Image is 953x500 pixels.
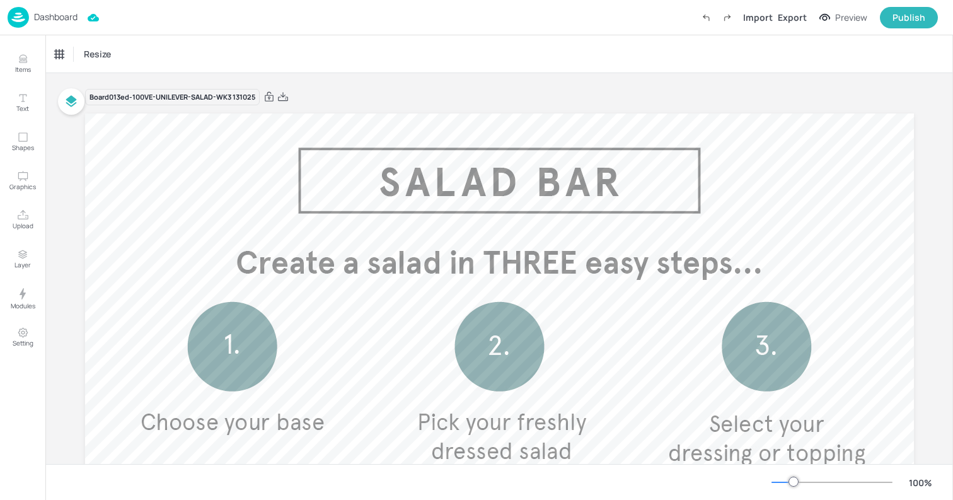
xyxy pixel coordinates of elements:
div: Board 013ed-100VE-UNILEVER-SALAD-WK3 131025 [85,89,260,106]
span: Resize [81,47,113,61]
button: Publish [880,7,938,28]
div: Export [778,11,807,24]
div: Publish [892,11,925,25]
button: Preview [812,8,875,27]
label: Undo (Ctrl + Z) [695,7,717,28]
div: 100 % [905,476,935,489]
p: Dashboard [34,13,78,21]
img: logo-86c26b7e.jpg [8,7,29,28]
div: Preview [835,11,867,25]
div: Import [743,11,773,24]
label: Redo (Ctrl + Y) [717,7,738,28]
